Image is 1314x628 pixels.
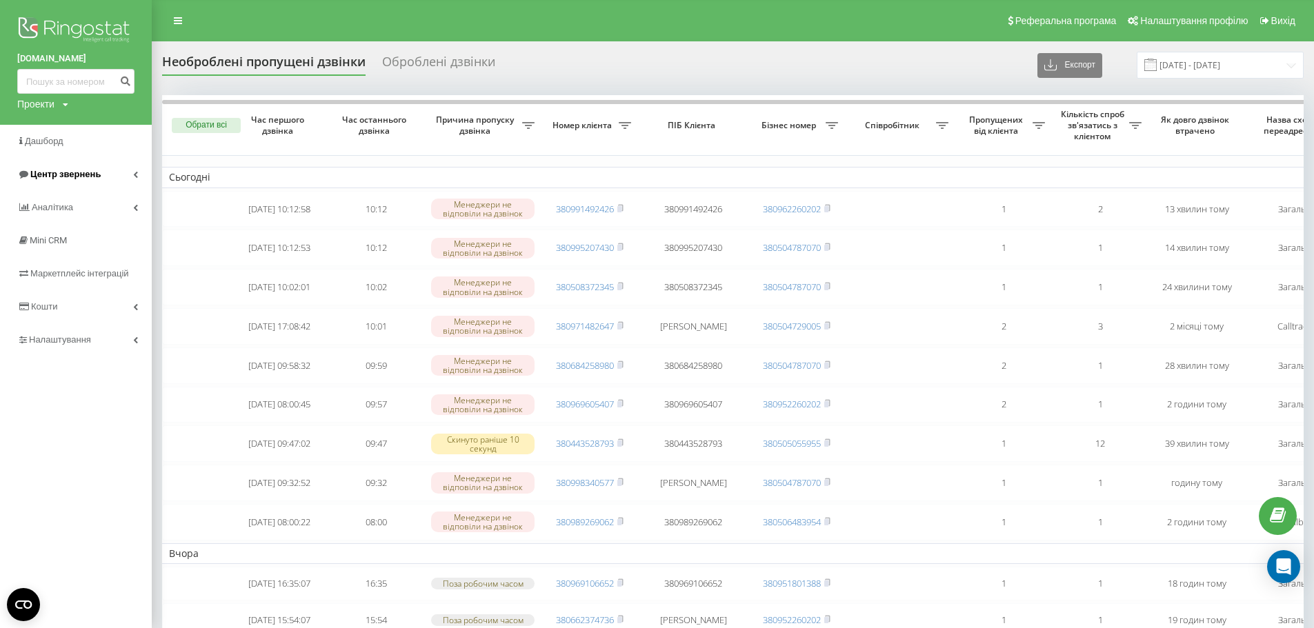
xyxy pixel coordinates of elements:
td: 10:12 [328,191,424,227]
td: 10:12 [328,230,424,266]
div: Поза робочим часом [431,578,535,589]
a: 380995207430 [556,241,614,254]
td: 1 [1052,230,1148,266]
td: 24 хвилини тому [1148,269,1245,305]
span: Mini CRM [30,235,67,245]
td: [PERSON_NAME] [638,465,748,501]
a: 380998340577 [556,476,614,489]
td: 1 [955,269,1052,305]
td: 1 [955,425,1052,462]
span: Вихід [1271,15,1295,26]
td: 380995207430 [638,230,748,266]
td: 1 [955,191,1052,227]
span: Аналiтика [32,202,73,212]
td: 1 [1052,567,1148,600]
td: 16:35 [328,567,424,600]
a: 380504787070 [763,241,821,254]
td: 1 [1052,269,1148,305]
td: 380969605407 [638,387,748,423]
span: Кількість спроб зв'язатись з клієнтом [1059,109,1129,141]
span: Час першого дзвінка [242,114,317,136]
td: 2 місяці тому [1148,308,1245,345]
td: 380508372345 [638,269,748,305]
td: годину тому [1148,465,1245,501]
div: Менеджери не відповіли на дзвінок [431,511,535,532]
span: ПІБ Клієнта [650,120,737,131]
a: 380951801388 [763,577,821,589]
span: Номер клієнта [548,120,619,131]
td: 09:57 [328,387,424,423]
a: 380969106652 [556,577,614,589]
a: 380504787070 [763,281,821,293]
td: [DATE] 09:58:32 [231,347,328,384]
div: Проекти [17,97,54,111]
div: Менеджери не відповіли на дзвінок [431,276,535,297]
a: 380971482647 [556,320,614,332]
td: 1 [1052,465,1148,501]
div: Менеджери не відповіли на дзвінок [431,394,535,415]
td: 2 [955,347,1052,384]
td: 14 хвилин тому [1148,230,1245,266]
td: 380989269062 [638,504,748,540]
span: Маркетплейс інтеграцій [30,268,129,278]
a: 380969605407 [556,398,614,410]
td: [DATE] 16:35:07 [231,567,328,600]
div: Скинуто раніше 10 секунд [431,434,535,454]
td: 1 [1052,347,1148,384]
button: Open CMP widget [7,588,40,621]
td: [DATE] 09:47:02 [231,425,328,462]
button: Експорт [1037,53,1102,78]
div: Необроблені пропущені дзвінки [162,54,366,76]
a: 380662374736 [556,614,614,626]
span: Час останнього дзвінка [339,114,413,136]
td: 10:02 [328,269,424,305]
a: 380952260202 [763,614,821,626]
a: 380443528793 [556,437,614,449]
td: 380991492426 [638,191,748,227]
span: Налаштування профілю [1140,15,1248,26]
img: Ringostat logo [17,14,135,48]
td: 380443528793 [638,425,748,462]
div: Менеджери не відповіли на дзвінок [431,355,535,376]
span: Причина пропуску дзвінка [431,114,522,136]
td: [DATE] 10:02:01 [231,269,328,305]
td: 1 [955,567,1052,600]
td: 39 хвилин тому [1148,425,1245,462]
td: [DATE] 10:12:53 [231,230,328,266]
td: 2 години тому [1148,504,1245,540]
td: 380969106652 [638,567,748,600]
a: 380504787070 [763,476,821,489]
td: 2 [955,387,1052,423]
div: Менеджери не відповіли на дзвінок [431,199,535,219]
td: 2 [1052,191,1148,227]
div: Поза робочим часом [431,614,535,626]
a: 380505055955 [763,437,821,449]
div: Оброблені дзвінки [382,54,495,76]
div: Менеджери не відповіли на дзвінок [431,472,535,493]
span: Налаштування [29,334,91,345]
a: 380962260202 [763,203,821,215]
td: 10:01 [328,308,424,345]
a: 380506483954 [763,516,821,528]
td: 2 [955,308,1052,345]
td: 28 хвилин тому [1148,347,1245,384]
a: 380989269062 [556,516,614,528]
td: 1 [955,504,1052,540]
span: Дашборд [25,136,63,146]
td: 380684258980 [638,347,748,384]
td: 12 [1052,425,1148,462]
a: 380508372345 [556,281,614,293]
td: 1 [1052,504,1148,540]
input: Пошук за номером [17,69,135,94]
td: [PERSON_NAME] [638,308,748,345]
div: Менеджери не відповіли на дзвінок [431,316,535,336]
div: Менеджери не відповіли на дзвінок [431,238,535,259]
td: [DATE] 17:08:42 [231,308,328,345]
a: 380991492426 [556,203,614,215]
span: Кошти [31,301,57,312]
td: 13 хвилин тому [1148,191,1245,227]
td: 09:47 [328,425,424,462]
td: [DATE] 09:32:52 [231,465,328,501]
td: 1 [955,230,1052,266]
td: 1 [1052,387,1148,423]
